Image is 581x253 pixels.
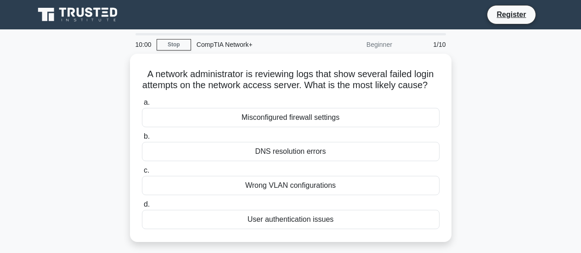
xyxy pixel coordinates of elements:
span: d. [144,200,150,208]
div: DNS resolution errors [142,142,440,161]
div: Beginner [317,35,398,54]
h5: A network administrator is reviewing logs that show several failed login attempts on the network ... [141,68,440,91]
span: c. [144,166,149,174]
div: Misconfigured firewall settings [142,108,440,127]
a: Register [491,9,531,20]
div: 10:00 [130,35,157,54]
span: b. [144,132,150,140]
div: User authentication issues [142,210,440,229]
span: a. [144,98,150,106]
div: 1/10 [398,35,451,54]
div: CompTIA Network+ [191,35,317,54]
a: Stop [157,39,191,51]
div: Wrong VLAN configurations [142,176,440,195]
